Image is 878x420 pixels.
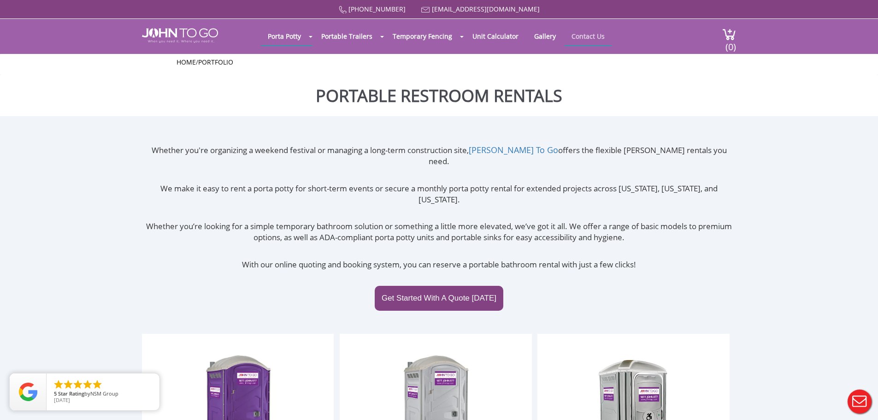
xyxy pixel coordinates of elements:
a: [PHONE_NUMBER] [348,5,406,13]
a: [EMAIL_ADDRESS][DOMAIN_NAME] [432,5,540,13]
a: Get Started With A Quote [DATE] [375,286,503,311]
a: Porta Potty [261,27,308,45]
ul: / [177,58,702,67]
a: Gallery [527,27,563,45]
span: NSM Group [90,390,118,397]
img: Call [339,6,347,14]
li:  [82,379,93,390]
span: [DATE] [54,396,70,403]
span: Star Rating [58,390,84,397]
a: Temporary Fencing [386,27,459,45]
a: Portfolio [198,58,233,66]
span: (0) [725,33,736,53]
p: Whether you're organizing a weekend festival or managing a long-term construction site, offers th... [142,144,736,167]
a: [PERSON_NAME] To Go [469,144,558,155]
li:  [53,379,64,390]
li:  [63,379,74,390]
li:  [72,379,83,390]
p: Whether you’re looking for a simple temporary bathroom solution or something a little more elevat... [142,221,736,243]
li:  [92,379,103,390]
img: cart a [722,28,736,41]
img: Review Rating [19,383,37,401]
span: 5 [54,390,57,397]
span: by [54,391,152,397]
a: Portable Trailers [314,27,379,45]
a: Home [177,58,196,66]
a: Contact Us [565,27,612,45]
img: JOHN to go [142,28,218,43]
a: Unit Calculator [466,27,525,45]
button: Live Chat [841,383,878,420]
img: Mail [421,7,430,13]
p: We make it easy to rent a porta potty for short-term events or secure a monthly porta potty renta... [142,183,736,206]
p: With our online quoting and booking system, you can reserve a portable bathroom rental with just ... [142,259,736,270]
